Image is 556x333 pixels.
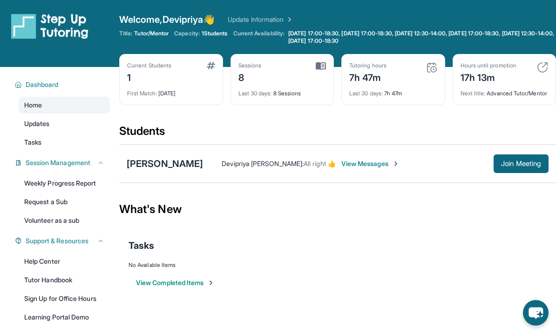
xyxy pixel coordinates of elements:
[19,272,110,288] a: Tutor Handbook
[26,236,88,246] span: Support & Resources
[392,160,400,167] img: Chevron-Right
[24,100,42,110] span: Home
[19,115,110,132] a: Updates
[523,300,549,326] button: chat-button
[19,253,110,270] a: Help Center
[501,161,541,166] span: Join Meeting
[24,119,50,128] span: Updates
[19,290,110,307] a: Sign Up for Office Hours
[19,193,110,210] a: Request a Sub
[349,90,383,97] span: Last 30 days :
[127,69,171,84] div: 1
[136,278,215,287] button: View Completed Items
[349,69,386,84] div: 7h 47m
[238,69,262,84] div: 8
[22,236,104,246] button: Support & Resources
[26,158,90,167] span: Session Management
[461,69,516,84] div: 17h 13m
[349,62,386,69] div: Tutoring hours
[134,30,169,37] span: Tutor/Mentor
[316,62,326,70] img: card
[19,97,110,113] a: Home
[127,84,215,97] div: [DATE]
[22,158,104,167] button: Session Management
[19,212,110,229] a: Volunteer as a sub
[222,160,304,167] span: Devipriya [PERSON_NAME] :
[537,62,548,73] img: card
[238,90,272,97] span: Last 30 days :
[341,159,400,168] span: View Messages
[284,15,293,24] img: Chevron Right
[119,13,215,26] span: Welcome, Devipriya 👋
[288,30,554,45] span: [DATE] 17:00-18:30, [DATE] 17:00-18:30, [DATE] 12:30-14:00, [DATE] 17:00-18:30, [DATE] 12:30-14:0...
[494,154,549,173] button: Join Meeting
[202,30,228,37] span: 1 Students
[26,80,59,89] span: Dashboard
[127,157,203,170] div: [PERSON_NAME]
[129,239,154,252] span: Tasks
[19,134,110,151] a: Tasks
[228,15,293,24] a: Update Information
[119,124,556,144] div: Students
[119,189,556,230] div: What's New
[461,84,549,97] div: Advanced Tutor/Mentor
[24,138,41,147] span: Tasks
[22,80,104,89] button: Dashboard
[286,30,556,45] a: [DATE] 17:00-18:30, [DATE] 17:00-18:30, [DATE] 12:30-14:00, [DATE] 17:00-18:30, [DATE] 12:30-14:0...
[11,13,88,39] img: logo
[238,84,326,97] div: 8 Sessions
[304,160,336,167] span: All right 👍
[119,30,132,37] span: Title:
[426,62,437,73] img: card
[174,30,200,37] span: Capacity:
[233,30,285,45] span: Current Availability:
[207,62,215,69] img: card
[461,90,486,97] span: Next title :
[19,175,110,192] a: Weekly Progress Report
[127,90,157,97] span: First Match :
[461,62,516,69] div: Hours until promotion
[127,62,171,69] div: Current Students
[349,84,437,97] div: 7h 47m
[238,62,262,69] div: Sessions
[129,261,547,269] div: No Available Items
[19,309,110,326] a: Learning Portal Demo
